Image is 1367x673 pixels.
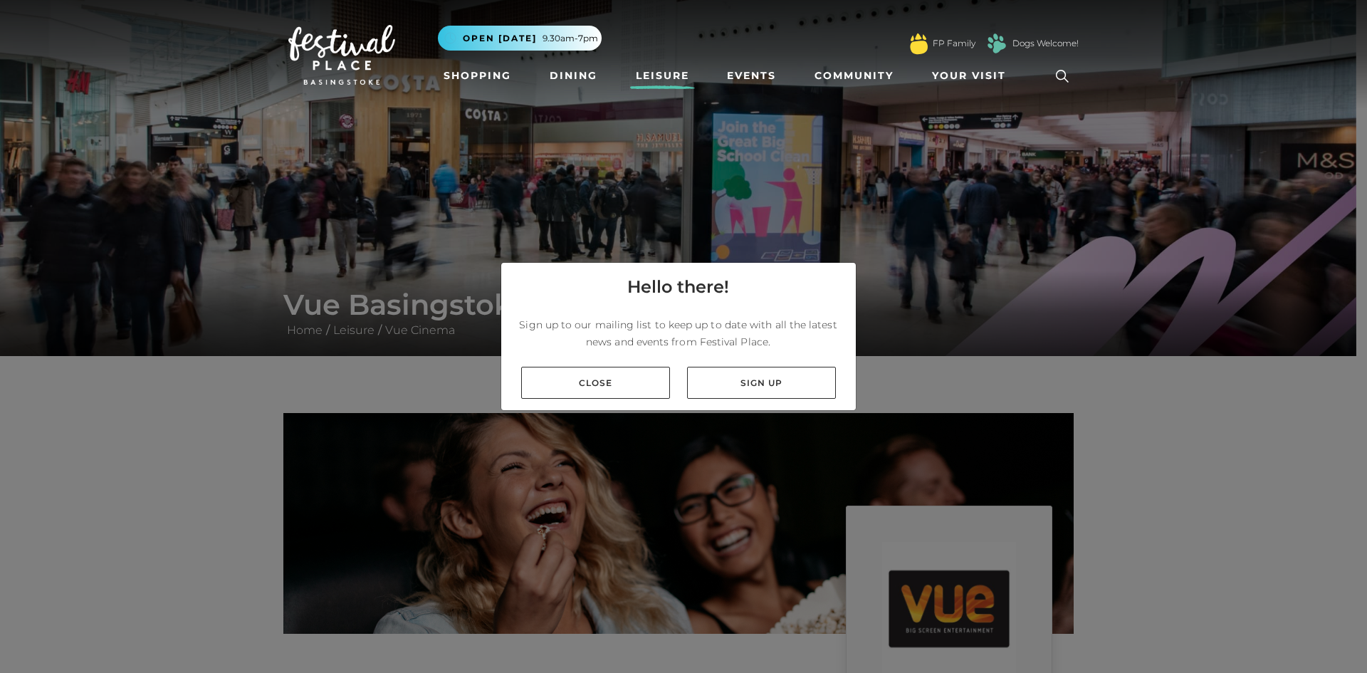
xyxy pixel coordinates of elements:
a: Shopping [438,63,517,89]
a: Sign up [687,367,836,399]
a: FP Family [933,37,975,50]
a: Leisure [630,63,695,89]
a: Dogs Welcome! [1012,37,1079,50]
a: Community [809,63,899,89]
a: Dining [544,63,603,89]
p: Sign up to our mailing list to keep up to date with all the latest news and events from Festival ... [513,316,844,350]
button: Open [DATE] 9.30am-7pm [438,26,602,51]
span: Your Visit [932,68,1006,83]
span: 9.30am-7pm [543,32,598,45]
a: Events [721,63,782,89]
a: Close [521,367,670,399]
a: Your Visit [926,63,1019,89]
span: Open [DATE] [463,32,537,45]
img: Festival Place Logo [288,25,395,85]
h4: Hello there! [627,274,729,300]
